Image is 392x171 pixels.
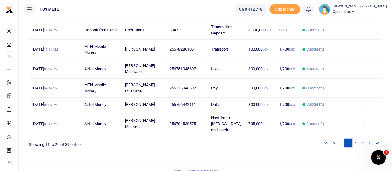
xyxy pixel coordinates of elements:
[248,121,268,126] span: 735,000
[266,29,271,32] small: UGX
[333,9,387,15] span: Operations
[289,122,295,126] small: UGX
[44,87,58,90] small: 04:30 PM
[306,27,325,33] span: Successful
[32,121,57,126] span: [DATE]
[269,4,300,15] li: Toup your wallet
[84,102,106,107] span: Airtel Money
[306,47,325,52] span: Successful
[279,47,295,52] span: 1,700
[84,83,106,93] span: MTN Mobile Money
[170,102,196,107] span: 256756442111
[352,139,359,147] a: 3
[211,47,228,52] span: Transport
[44,103,58,106] small: 04:06 PM
[32,86,57,90] span: [DATE]
[32,47,58,52] span: [DATE]
[44,29,58,32] small: 12:14 PM
[211,115,241,132] span: Nssf trans [MEDICAL_DATA] and lunch
[5,51,13,61] li: M
[279,66,295,71] span: 1,700
[170,66,196,71] span: 256751045607
[44,48,58,51] small: 10:13 AM
[125,118,155,129] span: [PERSON_NAME] Mushabe
[32,66,57,71] span: [DATE]
[262,48,268,51] small: UGX
[170,121,196,126] span: 256704530575
[262,122,268,126] small: UGX
[289,103,295,106] small: UGX
[239,6,262,12] span: UGX 412,718
[248,86,268,90] span: 500,000
[262,103,268,106] small: UGX
[319,4,330,15] img: profile-user
[384,150,389,155] span: 1
[289,87,295,90] small: UGX
[84,44,106,55] span: MTN Mobile Money
[29,138,174,148] div: Showing 11 to 20 of 39 entries
[32,102,57,107] span: [DATE]
[234,4,267,15] a: UGX 412,718
[170,28,178,32] span: 3047
[306,85,325,91] span: Successful
[248,28,271,32] span: 3,300,000
[248,102,268,107] span: 300,000
[279,28,287,32] span: 0
[6,6,13,13] img: logo-small
[125,28,144,32] span: Operations
[125,83,155,93] span: [PERSON_NAME] Mushabe
[248,66,268,71] span: 300,000
[211,66,221,71] span: taxes
[84,66,106,71] span: Airtel Money
[262,67,268,71] small: UGX
[125,102,155,107] span: [PERSON_NAME]
[279,121,295,126] span: 1,700
[262,87,268,90] small: UGX
[333,4,387,9] small: [PERSON_NAME] [PERSON_NAME]
[84,28,118,32] span: Deposit from Bank
[84,121,106,126] span: Airtel Money
[6,7,13,11] a: logo-small logo-large logo-large
[44,67,58,71] small: 06:36 PM
[306,66,325,71] span: Successful
[306,101,325,107] span: Successful
[248,47,268,52] span: 100,000
[289,67,295,71] small: UGX
[44,122,58,126] small: 03:17 PM
[269,4,300,15] span: Add money
[211,86,217,90] span: Pay
[281,29,287,32] small: UGX
[279,86,295,90] span: 1,700
[32,28,57,32] span: [DATE]
[371,150,386,165] iframe: Intercom live chat
[125,63,155,74] span: [PERSON_NAME] Mushabe
[337,139,345,147] a: 1
[5,157,13,167] li: Ac
[211,25,232,35] span: Transaction Deposit
[170,47,196,52] span: 256782861061
[170,86,196,90] span: 256776045607
[306,121,325,127] span: Successful
[232,4,269,15] li: Wallet ballance
[319,4,387,15] a: profile-user [PERSON_NAME] [PERSON_NAME] Operations
[125,47,155,52] span: [PERSON_NAME]
[37,7,61,12] span: HOSTALITE
[289,48,295,51] small: UGX
[211,102,219,107] span: Data
[359,139,366,147] a: 4
[344,139,352,147] a: 2
[279,102,295,107] span: 1,700
[269,7,300,11] a: Add money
